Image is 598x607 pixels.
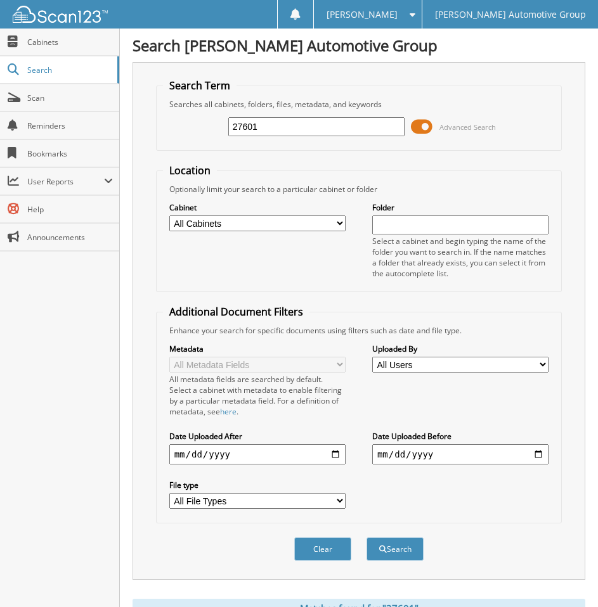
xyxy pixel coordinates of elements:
input: end [372,444,549,464]
button: Clear [294,537,351,561]
div: Enhance your search for specific documents using filters such as date and file type. [163,325,556,336]
img: scan123-logo-white.svg [13,6,108,23]
label: Folder [372,202,549,213]
span: Bookmarks [27,148,113,159]
span: Reminders [27,120,113,131]
span: Announcements [27,232,113,243]
label: Uploaded By [372,343,549,354]
label: Metadata [169,343,346,354]
span: Search [27,65,111,75]
span: [PERSON_NAME] [327,11,398,18]
label: Date Uploaded After [169,431,346,442]
span: Scan [27,93,113,103]
span: [PERSON_NAME] Automotive Group [435,11,586,18]
div: All metadata fields are searched by default. Select a cabinet with metadata to enable filtering b... [169,374,346,417]
span: Help [27,204,113,215]
label: Cabinet [169,202,346,213]
legend: Location [163,163,217,177]
h1: Search [PERSON_NAME] Automotive Group [133,35,585,56]
label: File type [169,480,346,490]
legend: Search Term [163,79,237,93]
span: User Reports [27,176,104,187]
button: Search [367,537,424,561]
label: Date Uploaded Before [372,431,549,442]
a: here [220,406,237,417]
input: start [169,444,346,464]
span: Advanced Search [439,122,496,132]
div: Select a cabinet and begin typing the name of the folder you want to search in. If the name match... [372,236,549,279]
div: Searches all cabinets, folders, files, metadata, and keywords [163,99,556,110]
div: Optionally limit your search to a particular cabinet or folder [163,184,556,195]
legend: Additional Document Filters [163,305,309,319]
span: Cabinets [27,37,113,48]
